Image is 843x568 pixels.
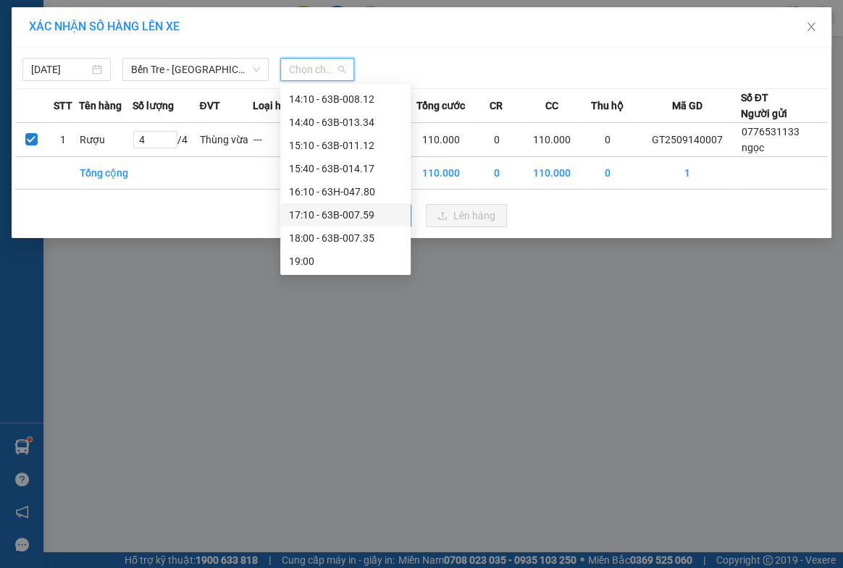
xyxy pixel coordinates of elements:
span: XÁC NHẬN SỐ HÀNG LÊN XE [29,20,180,33]
td: 110.000 [523,123,580,157]
span: Số lượng [133,98,174,114]
div: 14:40 - 63B-013.34 [289,114,402,130]
span: ngọc [741,142,763,153]
span: CC [545,98,558,114]
input: 14/09/2025 [31,62,89,77]
td: 0 [470,123,524,157]
span: 0776531133 [741,126,799,137]
div: 17:10 - 63B-007.59 [289,207,402,223]
td: 110.000 [523,157,580,190]
span: Bến Tre - Sài Gòn [131,59,259,80]
td: 110.000 [412,123,469,157]
span: ĐVT [199,98,219,114]
button: uploadLên hàng [426,204,507,227]
td: --- [253,123,306,157]
span: Tên hàng [79,98,122,114]
span: STT [54,98,72,114]
div: 16:10 - 63H-047.80 [289,184,402,200]
td: Tổng cộng [79,157,133,190]
div: Số ĐT Người gửi [740,90,787,122]
td: 0 [581,157,634,190]
span: close [805,21,817,33]
td: 1 [47,123,79,157]
span: CR [490,98,503,114]
div: 18:00 - 63B-007.35 [289,230,402,246]
span: Chọn chuyến [289,59,346,80]
td: 0 [470,157,524,190]
td: Rượu [79,123,133,157]
div: 15:10 - 63B-011.12 [289,137,402,153]
td: / 4 [133,123,200,157]
span: down [252,65,261,74]
td: 0 [581,123,634,157]
div: 14:10 - 63B-008.12 [289,91,402,107]
td: 110.000 [412,157,469,190]
td: GT2509140007 [634,123,740,157]
td: Thùng vừa [199,123,253,157]
td: 1 [634,157,740,190]
div: 19:00 [289,253,402,269]
span: Loại hàng [253,98,298,114]
span: Thu hộ [591,98,624,114]
div: 15:40 - 63B-014.17 [289,161,402,177]
span: Tổng cước [416,98,465,114]
span: Mã GD [671,98,702,114]
button: Close [791,7,831,48]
